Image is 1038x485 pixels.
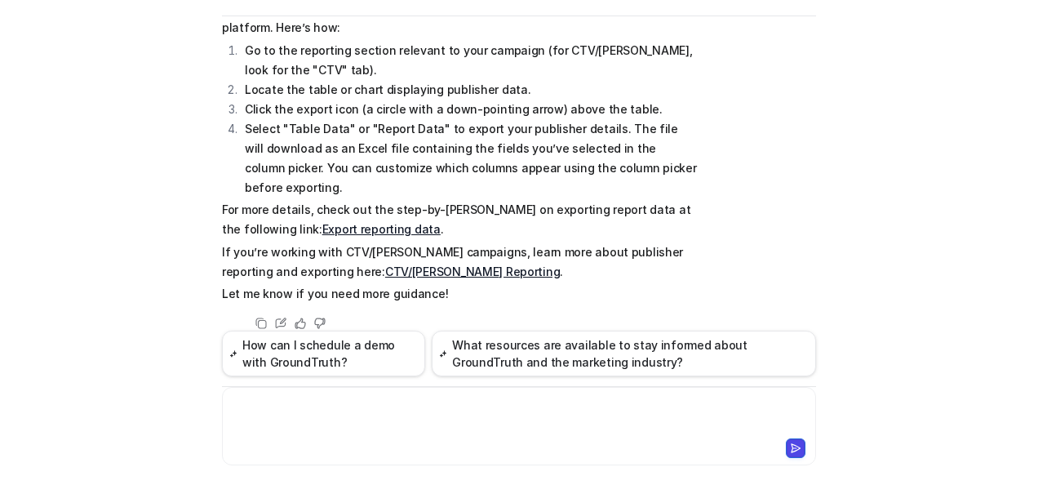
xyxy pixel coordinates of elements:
p: Let me know if you need more guidance! [222,284,699,304]
p: For more details, check out the step-by-[PERSON_NAME] on exporting report data at the following l... [222,200,699,239]
li: Go to the reporting section relevant to your campaign (for CTV/[PERSON_NAME], look for the "CTV" ... [240,41,699,80]
p: If you’re working with CTV/[PERSON_NAME] campaigns, learn more about publisher reporting and expo... [222,242,699,282]
a: Export reporting data [322,222,441,236]
li: Locate the table or chart displaying publisher data. [240,80,699,100]
button: What resources are available to stay informed about GroundTruth and the marketing industry? [432,331,816,376]
a: CTV/[PERSON_NAME] Reporting [385,265,560,278]
li: Click the export icon (a circle with a down-pointing arrow) above the table. [240,100,699,119]
li: Select "Table Data" or "Report Data" to export your publisher details. The file will download as ... [240,119,699,198]
button: How can I schedule a demo with GroundTruth? [222,331,425,376]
